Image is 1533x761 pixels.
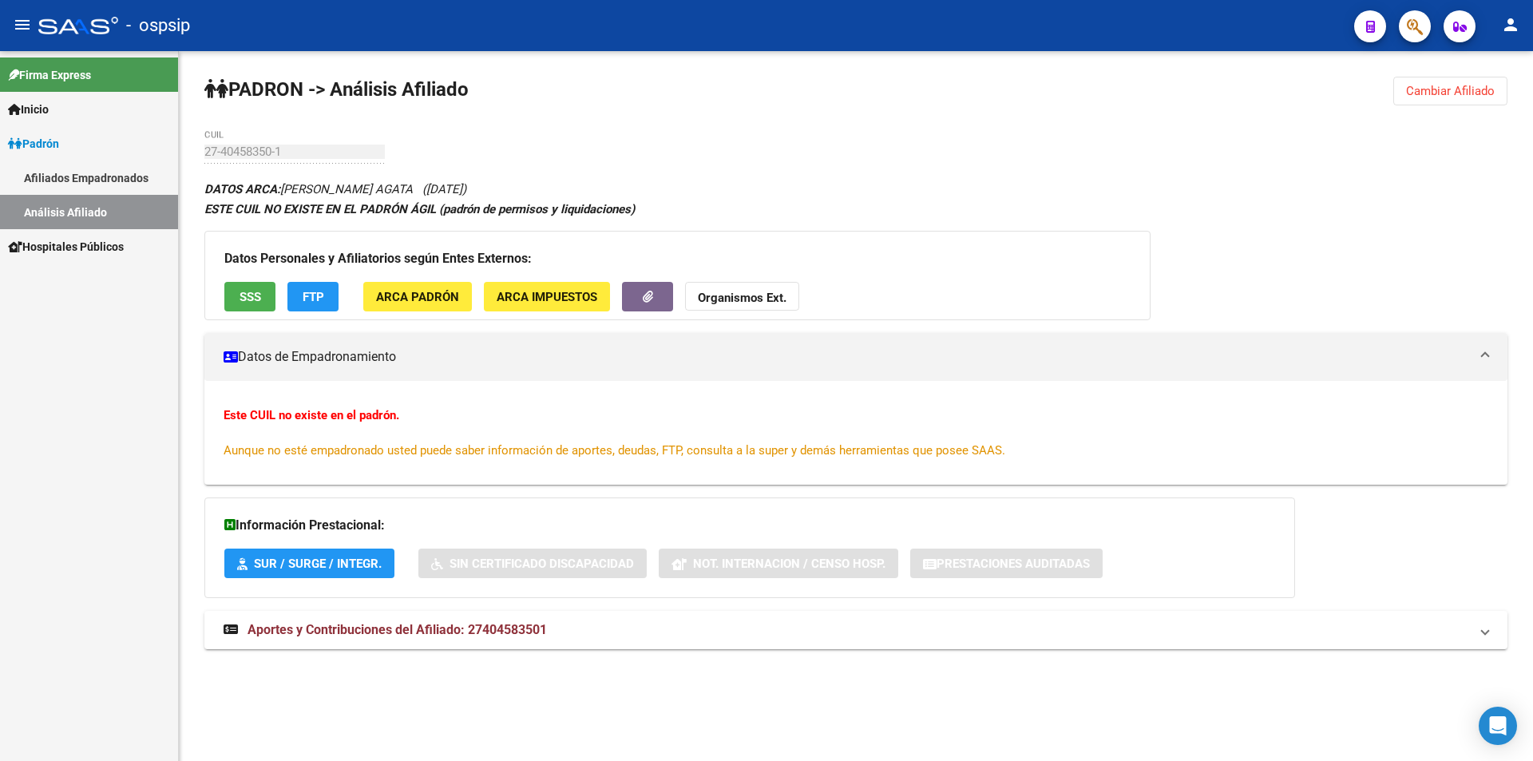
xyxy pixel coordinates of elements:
[240,290,261,304] span: SSS
[204,182,413,196] span: [PERSON_NAME] AGATA
[8,135,59,153] span: Padrón
[422,182,466,196] span: ([DATE])
[8,101,49,118] span: Inicio
[248,622,547,637] span: Aportes y Contribuciones del Afiliado: 27404583501
[1479,707,1517,745] div: Open Intercom Messenger
[363,282,472,311] button: ARCA Padrón
[303,290,324,304] span: FTP
[204,381,1507,485] div: Datos de Empadronamiento
[224,514,1275,537] h3: Información Prestacional:
[685,282,799,311] button: Organismos Ext.
[418,549,647,578] button: Sin Certificado Discapacidad
[224,282,275,311] button: SSS
[204,611,1507,649] mat-expansion-panel-header: Aportes y Contribuciones del Afiliado: 27404583501
[376,290,459,304] span: ARCA Padrón
[1501,15,1520,34] mat-icon: person
[224,549,394,578] button: SUR / SURGE / INTEGR.
[224,408,399,422] strong: Este CUIL no existe en el padrón.
[224,348,1469,366] mat-panel-title: Datos de Empadronamiento
[659,549,898,578] button: Not. Internacion / Censo Hosp.
[937,557,1090,571] span: Prestaciones Auditadas
[126,8,190,43] span: - ospsip
[287,282,339,311] button: FTP
[1406,84,1495,98] span: Cambiar Afiliado
[224,443,1005,458] span: Aunque no esté empadronado usted puede saber información de aportes, deudas, FTP, consulta a la s...
[8,238,124,256] span: Hospitales Públicos
[693,557,885,571] span: Not. Internacion / Censo Hosp.
[1393,77,1507,105] button: Cambiar Afiliado
[204,333,1507,381] mat-expansion-panel-header: Datos de Empadronamiento
[484,282,610,311] button: ARCA Impuestos
[8,66,91,84] span: Firma Express
[204,182,280,196] strong: DATOS ARCA:
[224,248,1131,270] h3: Datos Personales y Afiliatorios según Entes Externos:
[497,290,597,304] span: ARCA Impuestos
[910,549,1103,578] button: Prestaciones Auditadas
[204,202,635,216] strong: ESTE CUIL NO EXISTE EN EL PADRÓN ÁGIL (padrón de permisos y liquidaciones)
[254,557,382,571] span: SUR / SURGE / INTEGR.
[698,291,786,305] strong: Organismos Ext.
[450,557,634,571] span: Sin Certificado Discapacidad
[204,78,469,101] strong: PADRON -> Análisis Afiliado
[13,15,32,34] mat-icon: menu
